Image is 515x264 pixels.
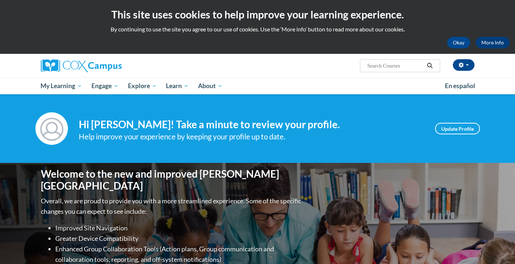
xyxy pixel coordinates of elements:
[87,78,123,94] a: Engage
[424,61,435,70] button: Search
[55,223,303,233] li: Improved Site Navigation
[123,78,162,94] a: Explore
[366,61,424,70] input: Search Courses
[440,78,480,94] a: En español
[128,82,157,90] span: Explore
[453,59,475,71] button: Account Settings
[41,168,303,192] h1: Welcome to the new and improved [PERSON_NAME][GEOGRAPHIC_DATA]
[36,78,87,94] a: My Learning
[447,37,470,48] button: Okay
[91,82,119,90] span: Engage
[79,118,424,131] h4: Hi [PERSON_NAME]! Take a minute to review your profile.
[166,82,189,90] span: Learn
[161,78,193,94] a: Learn
[5,25,510,33] p: By continuing to use the site you agree to our use of cookies. Use the ‘More info’ button to read...
[55,233,303,244] li: Greater Device Compatibility
[476,37,510,48] a: More Info
[198,82,223,90] span: About
[30,78,485,94] div: Main menu
[41,59,178,72] a: Cox Campus
[41,59,122,72] img: Cox Campus
[486,235,509,258] iframe: Button to launch messaging window
[41,196,303,217] p: Overall, we are proud to provide you with a more streamlined experience. Some of the specific cha...
[193,78,227,94] a: About
[445,82,475,90] span: En español
[5,7,510,22] h2: This site uses cookies to help improve your learning experience.
[40,82,82,90] span: My Learning
[435,123,480,134] a: Update Profile
[79,131,424,143] div: Help improve your experience by keeping your profile up to date.
[35,112,68,145] img: Profile Image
